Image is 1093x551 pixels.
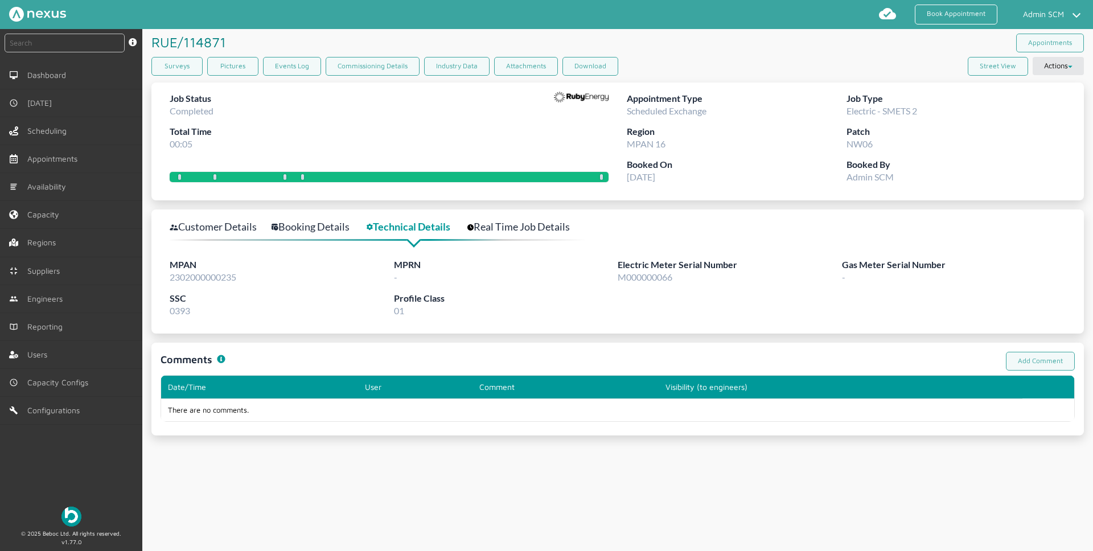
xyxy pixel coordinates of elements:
[494,57,558,76] a: Attachments
[9,182,18,191] img: md-list.svg
[170,105,213,116] span: Completed
[272,219,362,235] a: Booking Details
[9,154,18,163] img: appointments-left-menu.svg
[5,34,125,52] input: Search by: Ref, PostCode, MPAN, MPRN, Account, Customer
[207,57,258,76] a: Pictures
[27,210,64,219] span: Capacity
[9,126,18,135] img: scheduling-left-menu.svg
[394,291,618,306] label: Profile Class
[151,29,230,55] h1: RUE/114871 ️️️
[9,350,18,359] img: user-left-menu.svg
[161,376,358,398] th: Date/Time
[263,57,321,76] a: Events Log
[1006,352,1075,371] a: Add Comment
[161,398,1022,421] td: There are no comments.
[170,305,190,316] span: 0393
[9,98,18,108] img: md-time.svg
[170,125,213,139] label: Total Time
[9,238,18,247] img: regions.left-menu.svg
[562,57,618,76] button: Download
[618,258,842,272] label: Electric Meter Serial Number
[170,291,394,306] label: SSC
[170,258,394,272] label: MPAN
[659,376,1022,398] th: Visibility (to engineers)
[170,92,213,106] label: Job Status
[394,272,397,282] span: -
[424,57,490,76] a: Industry Data
[367,219,463,235] a: Technical Details
[61,507,81,527] img: Beboc Logo
[9,406,18,415] img: md-build.svg
[27,378,93,387] span: Capacity Configs
[27,126,71,135] span: Scheduling
[627,125,847,139] label: Region
[554,92,609,103] img: Supplier Logo
[27,71,71,80] span: Dashboard
[968,57,1028,76] button: Street View
[27,322,67,331] span: Reporting
[394,305,404,316] span: 01
[27,238,60,247] span: Regions
[627,138,665,149] span: MPAN 16
[394,258,618,272] label: MPRN
[27,294,67,303] span: Engineers
[915,5,997,24] a: Book Appointment
[9,71,18,80] img: md-desktop.svg
[9,7,66,22] img: Nexus
[170,219,269,235] a: Customer Details
[27,266,64,275] span: Suppliers
[9,378,18,387] img: md-time.svg
[847,92,1066,106] label: Job Type
[847,125,1066,139] label: Patch
[170,272,236,282] span: 2302000000235
[627,171,655,182] span: [DATE]
[9,294,18,303] img: md-people.svg
[27,406,84,415] span: Configurations
[1016,34,1084,52] a: Appointments
[151,57,203,76] a: Surveys
[9,322,18,331] img: md-book.svg
[9,210,18,219] img: capacity-left-menu.svg
[161,352,212,367] h1: Comments
[627,92,847,106] label: Appointment Type
[472,376,659,398] th: Comment
[847,158,1066,172] label: Booked By
[27,182,71,191] span: Availability
[326,57,420,76] a: Commissioning Details
[467,219,582,235] a: Real Time Job Details
[27,98,56,108] span: [DATE]
[878,5,897,23] img: md-cloud-done.svg
[847,171,894,182] span: Admin SCM
[842,272,845,282] span: -
[618,272,672,282] span: M000000066
[358,376,472,398] th: User
[847,105,917,116] span: Electric - SMETS 2
[170,138,192,149] span: 00:05
[627,158,847,172] label: Booked On
[847,138,873,149] span: NW06
[9,266,18,275] img: md-contract.svg
[27,350,52,359] span: Users
[1033,57,1084,75] button: Actions
[842,258,1066,272] label: Gas Meter Serial Number
[627,105,706,116] span: Scheduled Exchange
[27,154,82,163] span: Appointments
